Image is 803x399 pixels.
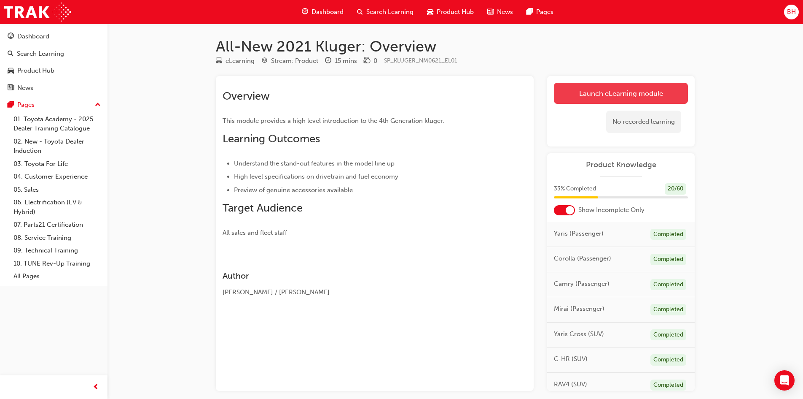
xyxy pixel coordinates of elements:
span: car-icon [427,7,433,17]
a: car-iconProduct Hub [420,3,481,21]
span: news-icon [487,7,494,17]
span: Camry (Passenger) [554,279,610,289]
span: money-icon [364,57,370,65]
span: Show Incomplete Only [578,205,645,215]
span: This module provides a high level introduction to the 4th Generation kluger. [223,117,444,125]
span: BH [787,7,796,17]
span: guage-icon [302,7,308,17]
a: News [3,80,104,96]
a: Launch eLearning module [554,83,688,104]
span: 33 % Completed [554,184,596,194]
a: Product Knowledge [554,160,688,170]
span: car-icon [8,67,14,75]
div: Completed [650,254,686,265]
span: target-icon [261,57,268,65]
div: Open Intercom Messenger [774,370,795,391]
a: Dashboard [3,29,104,44]
div: Duration [325,56,357,66]
a: 07. Parts21 Certification [10,218,104,231]
div: 15 mins [335,56,357,66]
span: Pages [536,7,553,17]
div: Completed [650,354,686,366]
div: Completed [650,380,686,391]
h3: Author [223,271,497,281]
span: Target Audience [223,201,303,214]
div: Completed [650,329,686,341]
span: Product Hub [437,7,474,17]
a: 03. Toyota For Life [10,157,104,171]
span: Search Learning [366,7,414,17]
span: RAV4 (SUV) [554,380,587,389]
button: DashboardSearch LearningProduct HubNews [3,27,104,97]
span: learningResourceType_ELEARNING-icon [216,57,222,65]
div: Completed [650,304,686,315]
span: Corolla (Passenger) [554,254,611,263]
a: news-iconNews [481,3,520,21]
span: clock-icon [325,57,331,65]
span: C-HR (SUV) [554,354,588,364]
h1: All-New 2021 Kluger: Overview [216,37,695,56]
span: search-icon [357,7,363,17]
div: Search Learning [17,49,64,59]
div: Stream [261,56,318,66]
div: Product Hub [17,66,54,76]
span: Learning Outcomes [223,132,320,145]
div: Dashboard [17,32,49,41]
span: pages-icon [526,7,533,17]
a: All Pages [10,270,104,283]
div: Completed [650,279,686,290]
span: prev-icon [93,382,99,393]
span: Understand the stand-out features in the model line up [234,160,395,167]
span: Dashboard [312,7,344,17]
a: 10. TUNE Rev-Up Training [10,257,104,270]
span: High level specifications on drivetrain and fuel economy [234,173,398,180]
img: Trak [4,3,71,22]
div: No recorded learning [606,111,681,133]
a: search-iconSearch Learning [350,3,420,21]
div: 20 / 60 [665,183,686,195]
span: Yaris (Passenger) [554,229,604,239]
span: Learning resource code [384,57,457,64]
a: 06. Electrification (EV & Hybrid) [10,196,104,218]
span: News [497,7,513,17]
span: news-icon [8,84,14,92]
div: 0 [373,56,377,66]
div: Stream: Product [271,56,318,66]
span: All sales and fleet staff [223,229,287,236]
div: News [17,83,33,93]
span: search-icon [8,50,13,58]
a: guage-iconDashboard [295,3,350,21]
a: Product Hub [3,63,104,79]
span: Preview of genuine accessories available [234,186,353,194]
a: 01. Toyota Academy - 2025 Dealer Training Catalogue [10,113,104,135]
div: Type [216,56,255,66]
div: Price [364,56,377,66]
div: eLearning [226,56,255,66]
button: Pages [3,97,104,113]
span: Overview [223,90,270,103]
span: pages-icon [8,101,14,109]
a: Search Learning [3,46,104,62]
span: Mirai (Passenger) [554,304,604,314]
button: BH [784,5,799,19]
div: [PERSON_NAME] / [PERSON_NAME] [223,288,497,297]
span: Yaris Cross (SUV) [554,329,604,339]
span: guage-icon [8,33,14,41]
a: 05. Sales [10,183,104,196]
div: Pages [17,100,35,110]
a: pages-iconPages [520,3,560,21]
a: 04. Customer Experience [10,170,104,183]
a: 08. Service Training [10,231,104,244]
span: up-icon [95,100,101,111]
div: Completed [650,229,686,240]
a: 09. Technical Training [10,244,104,257]
a: 02. New - Toyota Dealer Induction [10,135,104,157]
